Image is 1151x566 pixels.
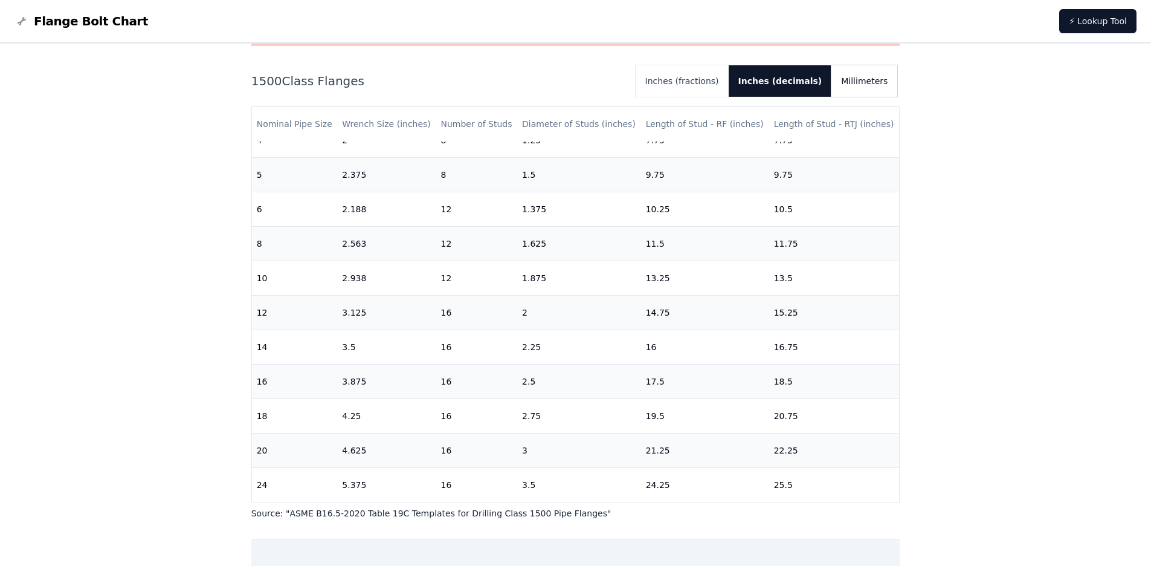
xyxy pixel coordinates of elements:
td: 5 [252,157,338,192]
td: 12 [436,261,517,295]
td: 2.375 [337,157,436,192]
td: 10 [252,261,338,295]
td: 16 [436,330,517,364]
td: 12 [436,192,517,226]
td: 1.875 [517,261,641,295]
span: Flange Bolt Chart [34,13,148,30]
td: 11.75 [769,226,900,261]
td: 16 [436,398,517,433]
td: 25.5 [769,467,900,502]
td: 1.5 [517,157,641,192]
td: 6 [252,192,338,226]
td: 9.75 [769,157,900,192]
td: 12 [252,295,338,330]
td: 13.25 [641,261,769,295]
td: 20.75 [769,398,900,433]
td: 16 [436,467,517,502]
td: 8 [252,226,338,261]
th: Length of Stud - RTJ (inches) [769,107,900,141]
td: 13.5 [769,261,900,295]
td: 9.75 [641,157,769,192]
td: 3.5 [517,467,641,502]
td: 22.25 [769,433,900,467]
td: 15.25 [769,295,900,330]
td: 2.25 [517,330,641,364]
td: 14.75 [641,295,769,330]
p: Source: " ASME B16.5-2020 Table 19C Templates for Drilling Class 1500 Pipe Flanges " [251,507,900,519]
th: Nominal Pipe Size [252,107,338,141]
td: 4.625 [337,433,436,467]
td: 12 [436,226,517,261]
td: 16 [641,330,769,364]
button: Inches (decimals) [729,65,832,97]
td: 3.5 [337,330,436,364]
td: 2.563 [337,226,436,261]
td: 11.5 [641,226,769,261]
td: 18.5 [769,364,900,398]
button: Inches (fractions) [636,65,729,97]
td: 3.125 [337,295,436,330]
td: 16 [436,295,517,330]
h2: 1500 Class Flanges [251,73,626,89]
td: 18 [252,398,338,433]
a: ⚡ Lookup Tool [1059,9,1136,33]
td: 19.5 [641,398,769,433]
td: 24.25 [641,467,769,502]
td: 1.375 [517,192,641,226]
a: Flange Bolt Chart LogoFlange Bolt Chart [15,13,148,30]
th: Diameter of Studs (inches) [517,107,641,141]
td: 2.75 [517,398,641,433]
td: 16 [436,433,517,467]
td: 8 [436,157,517,192]
td: 3 [517,433,641,467]
td: 24 [252,467,338,502]
th: Wrench Size (inches) [337,107,436,141]
td: 17.5 [641,364,769,398]
td: 2 [517,295,641,330]
td: 1.625 [517,226,641,261]
td: 21.25 [641,433,769,467]
td: 10.25 [641,192,769,226]
td: 2.5 [517,364,641,398]
td: 4.25 [337,398,436,433]
td: 16.75 [769,330,900,364]
td: 10.5 [769,192,900,226]
td: 2.188 [337,192,436,226]
td: 20 [252,433,338,467]
th: Number of Studs [436,107,517,141]
td: 16 [436,364,517,398]
td: 3.875 [337,364,436,398]
td: 16 [252,364,338,398]
th: Length of Stud - RF (inches) [641,107,769,141]
td: 2.938 [337,261,436,295]
button: Millimeters [831,65,897,97]
td: 14 [252,330,338,364]
img: Flange Bolt Chart Logo [15,14,29,28]
td: 5.375 [337,467,436,502]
